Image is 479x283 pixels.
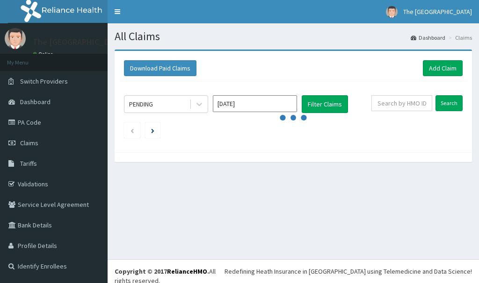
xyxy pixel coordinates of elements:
span: Tariffs [20,159,37,168]
button: Filter Claims [302,95,348,113]
li: Claims [446,34,472,42]
span: Claims [20,139,38,147]
a: Dashboard [411,34,445,42]
span: The [GEOGRAPHIC_DATA] [403,7,472,16]
strong: Copyright © 2017 . [115,267,209,276]
input: Select Month and Year [213,95,297,112]
a: RelianceHMO [167,267,207,276]
input: Search by HMO ID [371,95,432,111]
span: Switch Providers [20,77,68,85]
h1: All Claims [115,30,472,42]
span: Dashboard [20,98,51,106]
img: User Image [5,28,26,49]
a: Previous page [130,126,134,134]
div: Redefining Heath Insurance in [GEOGRAPHIC_DATA] using Telemedicine and Data Science! [225,267,472,276]
svg: audio-loading [279,104,307,132]
a: Add Claim [423,60,463,76]
a: Next page [151,126,154,134]
div: PENDING [129,99,153,109]
a: Online [33,51,55,57]
input: Search [435,95,463,111]
button: Download Paid Claims [124,60,196,76]
p: The [GEOGRAPHIC_DATA] [33,38,126,46]
img: User Image [386,6,398,18]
